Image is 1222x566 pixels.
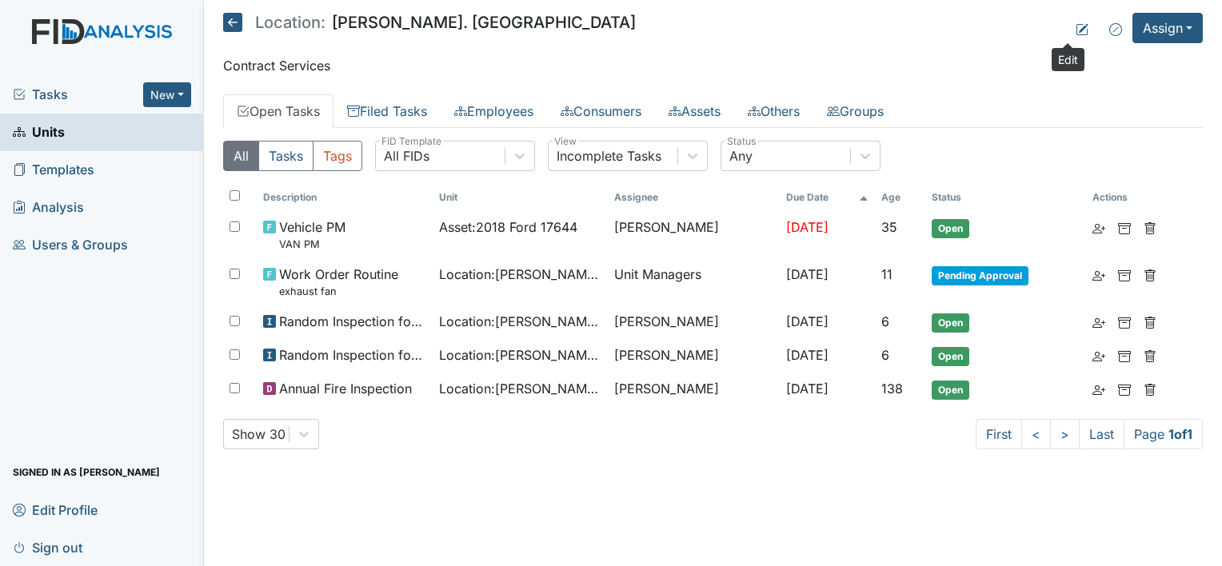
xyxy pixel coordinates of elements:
[313,141,362,171] button: Tags
[333,94,441,128] a: Filed Tasks
[223,141,1203,449] div: Open Tasks
[223,56,1203,75] p: Contract Services
[786,347,829,363] span: [DATE]
[433,184,609,211] th: Toggle SortBy
[1118,217,1131,237] a: Archive
[439,312,602,331] span: Location : [PERSON_NAME]. [GEOGRAPHIC_DATA]
[925,184,1086,211] th: Toggle SortBy
[439,217,577,237] span: Asset : 2018 Ford 17644
[786,313,829,329] span: [DATE]
[608,305,780,339] td: [PERSON_NAME]
[441,94,547,128] a: Employees
[1144,265,1156,284] a: Delete
[608,373,780,406] td: [PERSON_NAME]
[786,266,829,282] span: [DATE]
[608,211,780,258] td: [PERSON_NAME]
[976,419,1203,449] nav: task-pagination
[223,141,259,171] button: All
[223,94,333,128] a: Open Tasks
[881,266,893,282] span: 11
[786,219,829,235] span: [DATE]
[257,184,433,211] th: Toggle SortBy
[1144,345,1156,365] a: Delete
[1118,312,1131,331] a: Archive
[279,284,398,299] small: exhaust fan
[13,535,82,560] span: Sign out
[1168,426,1192,442] strong: 1 of 1
[932,313,969,333] span: Open
[279,312,426,331] span: Random Inspection for AM
[255,14,325,30] span: Location:
[384,146,429,165] div: All FIDs
[279,237,345,252] small: VAN PM
[230,190,240,201] input: Toggle All Rows Selected
[1124,419,1203,449] span: Page
[279,345,426,365] span: Random Inspection for Evening
[279,217,345,252] span: Vehicle PM VAN PM
[932,219,969,238] span: Open
[223,13,636,32] h5: [PERSON_NAME]. [GEOGRAPHIC_DATA]
[608,258,780,305] td: Unit Managers
[13,85,143,104] a: Tasks
[13,157,94,182] span: Templates
[875,184,925,211] th: Toggle SortBy
[813,94,897,128] a: Groups
[1118,379,1131,398] a: Archive
[223,141,362,171] div: Type filter
[1021,419,1051,449] a: <
[881,347,889,363] span: 6
[279,379,412,398] span: Annual Fire Inspection
[932,266,1028,285] span: Pending Approval
[279,265,398,299] span: Work Order Routine exhaust fan
[1118,345,1131,365] a: Archive
[1050,419,1080,449] a: >
[608,339,780,373] td: [PERSON_NAME]
[439,265,602,284] span: Location : [PERSON_NAME]. [GEOGRAPHIC_DATA]
[608,184,780,211] th: Assignee
[258,141,313,171] button: Tasks
[547,94,655,128] a: Consumers
[1079,419,1124,449] a: Last
[439,345,602,365] span: Location : [PERSON_NAME]. [GEOGRAPHIC_DATA]
[932,347,969,366] span: Open
[13,195,84,220] span: Analysis
[881,313,889,329] span: 6
[13,233,128,257] span: Users & Groups
[13,460,160,484] span: Signed in as [PERSON_NAME]
[232,424,286,444] div: Show 30
[1118,265,1131,284] a: Archive
[976,419,1022,449] a: First
[13,497,98,522] span: Edit Profile
[734,94,813,128] a: Others
[932,381,969,400] span: Open
[729,146,753,165] div: Any
[1144,217,1156,237] a: Delete
[780,184,875,211] th: Toggle SortBy
[1086,184,1166,211] th: Actions
[439,379,602,398] span: Location : [PERSON_NAME]. [GEOGRAPHIC_DATA]
[143,82,191,107] button: New
[1132,13,1203,43] button: Assign
[786,381,829,397] span: [DATE]
[881,219,897,235] span: 35
[1052,48,1084,71] div: Edit
[557,146,661,165] div: Incomplete Tasks
[655,94,734,128] a: Assets
[881,381,903,397] span: 138
[13,120,65,145] span: Units
[1144,379,1156,398] a: Delete
[1144,312,1156,331] a: Delete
